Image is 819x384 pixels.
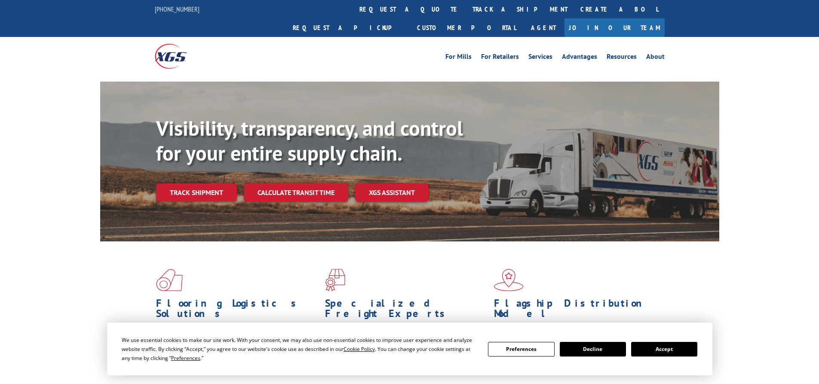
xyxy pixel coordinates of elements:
[325,298,488,323] h1: Specialized Freight Experts
[494,269,524,291] img: xgs-icon-flagship-distribution-model-red
[494,298,656,323] h1: Flagship Distribution Model
[564,18,665,37] a: Join Our Team
[156,269,183,291] img: xgs-icon-total-supply-chain-intelligence-red
[631,342,697,357] button: Accept
[156,115,463,166] b: Visibility, transparency, and control for your entire supply chain.
[607,53,637,63] a: Resources
[411,18,522,37] a: Customer Portal
[171,354,200,362] span: Preferences
[646,53,665,63] a: About
[286,18,411,37] a: Request a pickup
[488,342,554,357] button: Preferences
[122,335,478,363] div: We use essential cookies to make our site work. With your consent, we may also use non-essential ...
[481,53,519,63] a: For Retailers
[522,18,564,37] a: Agent
[560,342,626,357] button: Decline
[244,183,348,202] a: Calculate transit time
[344,345,375,353] span: Cookie Policy
[562,53,597,63] a: Advantages
[155,5,199,13] a: [PHONE_NUMBER]
[445,53,472,63] a: For Mills
[325,269,345,291] img: xgs-icon-focused-on-flooring-red
[107,323,712,375] div: Cookie Consent Prompt
[528,53,552,63] a: Services
[156,183,237,201] a: Track shipment
[355,183,429,202] a: XGS ASSISTANT
[156,298,319,323] h1: Flooring Logistics Solutions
